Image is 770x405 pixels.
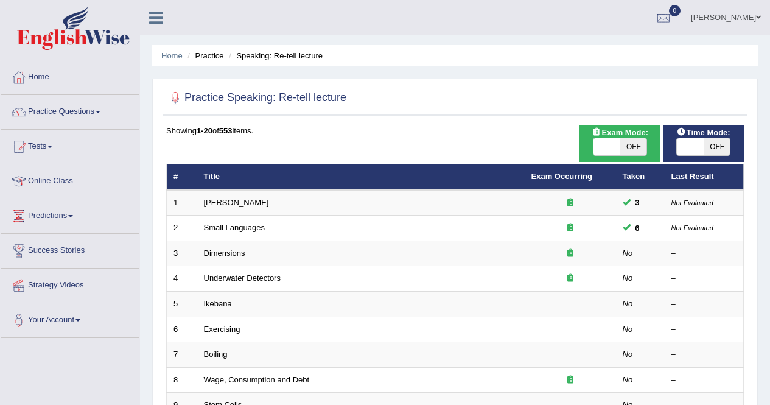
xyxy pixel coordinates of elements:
[579,125,660,162] div: Show exams occurring in exams
[1,130,139,160] a: Tests
[197,126,212,135] b: 1-20
[167,266,197,292] td: 4
[671,224,713,231] small: Not Evaluated
[671,199,713,206] small: Not Evaluated
[671,248,737,259] div: –
[1,234,139,264] a: Success Stories
[167,241,197,266] td: 3
[1,60,139,91] a: Home
[616,164,665,190] th: Taken
[204,248,245,258] a: Dimensions
[1,95,139,125] a: Practice Questions
[671,324,737,336] div: –
[204,325,240,334] a: Exercising
[623,248,633,258] em: No
[161,51,183,60] a: Home
[204,299,232,308] a: Ikebana
[531,375,609,386] div: Exam occurring question
[704,138,730,155] span: OFF
[623,299,633,308] em: No
[631,222,645,234] span: You can still take this question
[631,196,645,209] span: You can still take this question
[167,292,197,317] td: 5
[167,190,197,216] td: 1
[1,303,139,334] a: Your Account
[531,197,609,209] div: Exam occurring question
[167,216,197,241] td: 2
[665,164,744,190] th: Last Result
[531,172,592,181] a: Exam Occurring
[531,273,609,284] div: Exam occurring question
[623,375,633,384] em: No
[166,89,346,107] h2: Practice Speaking: Re-tell lecture
[620,138,647,155] span: OFF
[204,273,281,283] a: Underwater Detectors
[219,126,233,135] b: 553
[167,164,197,190] th: #
[1,164,139,195] a: Online Class
[204,350,228,359] a: Boiling
[167,317,197,342] td: 6
[623,350,633,359] em: No
[669,5,681,16] span: 0
[226,50,323,62] li: Speaking: Re-tell lecture
[204,198,269,207] a: [PERSON_NAME]
[671,273,737,284] div: –
[531,248,609,259] div: Exam occurring question
[531,222,609,234] div: Exam occurring question
[204,375,310,384] a: Wage, Consumption and Debt
[623,273,633,283] em: No
[587,126,653,139] span: Exam Mode:
[1,199,139,230] a: Predictions
[167,342,197,368] td: 7
[672,126,735,139] span: Time Mode:
[671,375,737,386] div: –
[671,349,737,361] div: –
[184,50,223,62] li: Practice
[1,269,139,299] a: Strategy Videos
[197,164,525,190] th: Title
[623,325,633,334] em: No
[671,298,737,310] div: –
[166,125,744,136] div: Showing of items.
[167,367,197,393] td: 8
[204,223,265,232] a: Small Languages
